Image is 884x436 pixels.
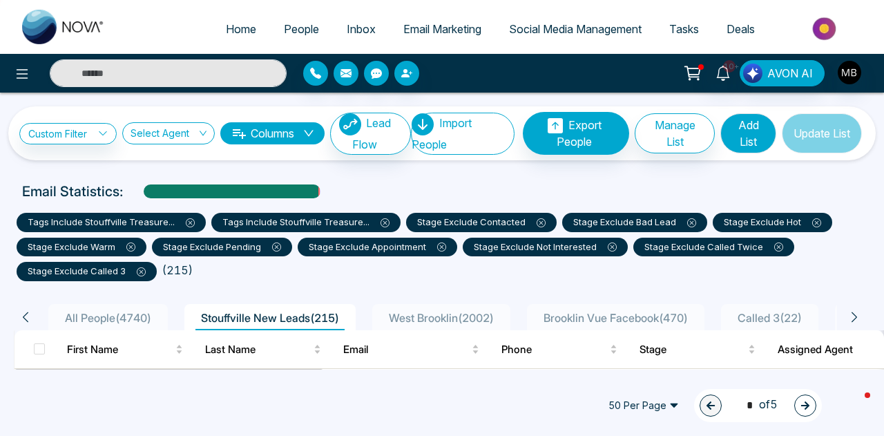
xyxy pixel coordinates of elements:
[599,395,689,417] span: 50 Per Page
[723,60,736,73] span: 10+
[655,16,713,42] a: Tasks
[67,341,173,358] span: First Name
[837,389,870,422] iframe: Intercom live chat
[343,341,469,358] span: Email
[163,240,281,254] p: stage exclude Pending
[22,181,123,202] p: Email Statistics:
[403,22,481,36] span: Email Marketing
[557,118,602,149] span: Export People
[767,65,813,82] span: AVON AI
[838,61,861,84] img: User Avatar
[333,16,390,42] a: Inbox
[738,396,778,415] span: of 5
[309,240,446,254] p: stage exclude Appointment
[220,122,325,144] button: Columnsdown
[28,240,135,254] p: stage exclude Warm
[303,128,314,139] span: down
[56,330,194,369] th: First Name
[412,116,472,151] span: Import People
[194,330,332,369] th: Last Name
[212,16,270,42] a: Home
[390,16,495,42] a: Email Marketing
[195,311,345,325] span: Stouffville New Leads ( 215 )
[280,216,369,227] span: Stouffville Treasure ...
[782,113,862,153] button: Update List
[538,311,693,325] span: Brooklin Vue Facebook ( 470 )
[222,216,390,229] p: tags include
[707,60,740,84] a: 10+
[59,311,157,325] span: All People ( 4740 )
[226,22,256,36] span: Home
[720,113,776,153] button: Add List
[383,311,499,325] span: West Brooklin ( 2002 )
[724,216,821,229] p: stage exclude Hot
[635,113,715,153] button: Manage List
[776,13,876,44] img: Market-place.gif
[85,216,175,227] span: Stouffville Treasure ...
[28,265,146,278] p: stage exclude Called 3
[270,16,333,42] a: People
[205,341,311,358] span: Last Name
[325,113,412,155] a: Lead FlowLead Flow
[490,330,628,369] th: Phone
[162,262,193,278] li: ( 215 )
[330,113,412,155] button: Lead Flow
[669,22,699,36] span: Tasks
[19,123,117,144] a: Custom Filter
[501,341,607,358] span: Phone
[644,240,783,254] p: stage exclude Called Twice
[22,10,105,44] img: Nova CRM Logo
[778,341,883,358] span: Assigned Agent
[284,22,319,36] span: People
[339,113,361,135] img: Lead Flow
[523,112,628,155] button: Export People
[474,240,617,254] p: stage exclude Not Interested
[495,16,655,42] a: Social Media Management
[332,330,490,369] th: Email
[28,216,195,229] p: tags include
[713,16,769,42] a: Deals
[509,22,642,36] span: Social Media Management
[347,22,376,36] span: Inbox
[740,60,825,86] button: AVON AI
[640,341,745,358] span: Stage
[417,216,546,229] p: stage exclude Contacted
[727,22,755,36] span: Deals
[628,330,767,369] th: Stage
[743,64,762,83] img: Lead Flow
[573,216,696,229] p: stage exclude Bad Lead
[732,311,807,325] span: Called 3 ( 22 )
[352,116,391,151] span: Lead Flow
